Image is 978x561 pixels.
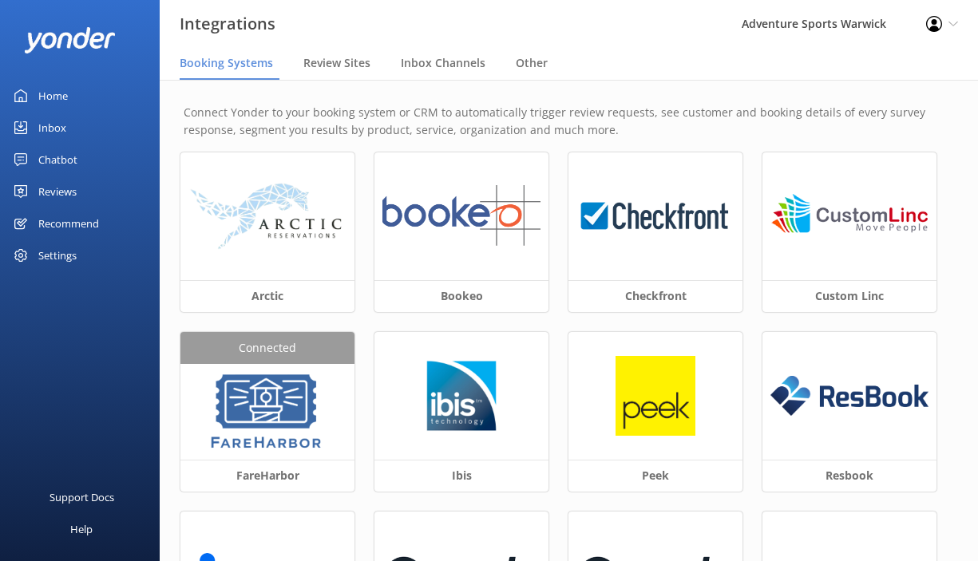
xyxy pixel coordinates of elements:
[38,144,77,176] div: Chatbot
[38,239,77,271] div: Settings
[576,185,734,247] img: 1624323426..png
[70,513,93,545] div: Help
[24,27,116,53] img: yonder-white-logo.png
[38,176,77,207] div: Reviews
[374,460,548,492] h3: Ibis
[180,460,354,492] h3: FareHarbor
[762,460,936,492] h3: Resbook
[38,207,99,239] div: Recommend
[770,376,929,416] img: resbook_logo.png
[303,55,370,71] span: Review Sites
[568,460,742,492] h3: Peek
[188,182,346,251] img: arctic_logo.png
[180,11,275,37] h3: Integrations
[180,332,354,364] div: Connected
[180,55,273,71] span: Booking Systems
[184,104,954,140] p: Connect Yonder to your booking system or CRM to automatically trigger review requests, see custom...
[762,280,936,312] h3: Custom Linc
[382,185,540,247] img: 1624324865..png
[568,280,742,312] h3: Checkfront
[180,280,354,312] h3: Arctic
[516,55,548,71] span: Other
[616,356,695,436] img: peek_logo.png
[770,185,929,247] img: 1624324618..png
[38,112,66,144] div: Inbox
[49,481,114,513] div: Support Docs
[374,280,548,312] h3: Bookeo
[422,356,501,436] img: 1629776749..png
[38,80,68,112] div: Home
[401,55,485,71] span: Inbox Channels
[207,372,327,452] img: 1629843345..png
